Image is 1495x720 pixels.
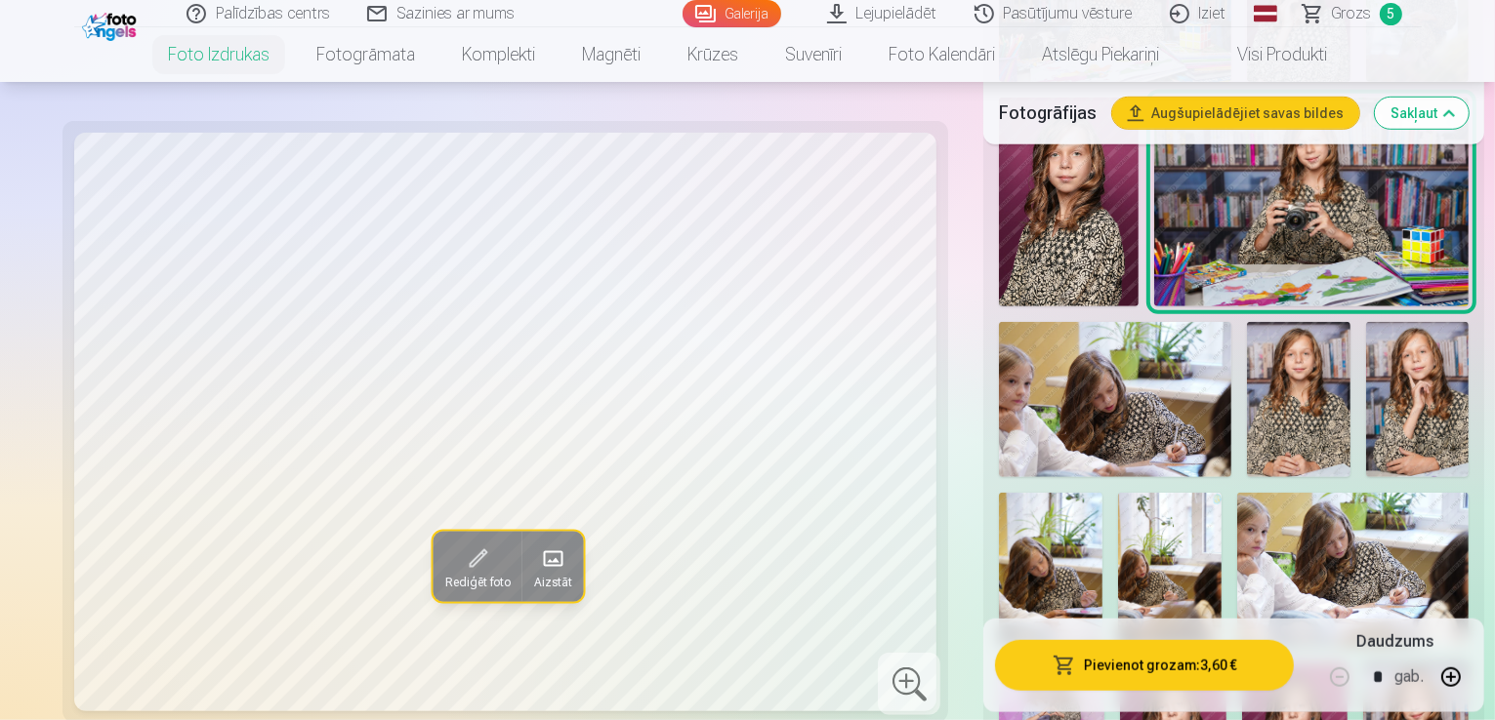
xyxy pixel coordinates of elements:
[1018,27,1183,82] a: Atslēgu piekariņi
[1380,3,1402,25] span: 5
[1375,98,1469,129] button: Sakļaut
[438,27,559,82] a: Komplekti
[1394,654,1424,700] div: gab.
[533,575,571,590] span: Aizstāt
[145,27,293,82] a: Foto izdrukas
[559,27,664,82] a: Magnēti
[521,532,583,602] button: Aizstāt
[999,100,1097,127] h5: Fotogrāfijas
[444,575,510,590] span: Rediģēt foto
[433,532,521,602] button: Rediģēt foto
[82,8,142,41] img: /fa1
[1332,2,1372,25] span: Grozs
[995,640,1294,691] button: Pievienot grozam:3,60 €
[1356,630,1433,654] h5: Daudzums
[1112,98,1359,129] button: Augšupielādējiet savas bildes
[664,27,762,82] a: Krūzes
[1183,27,1350,82] a: Visi produkti
[865,27,1018,82] a: Foto kalendāri
[762,27,865,82] a: Suvenīri
[293,27,438,82] a: Fotogrāmata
